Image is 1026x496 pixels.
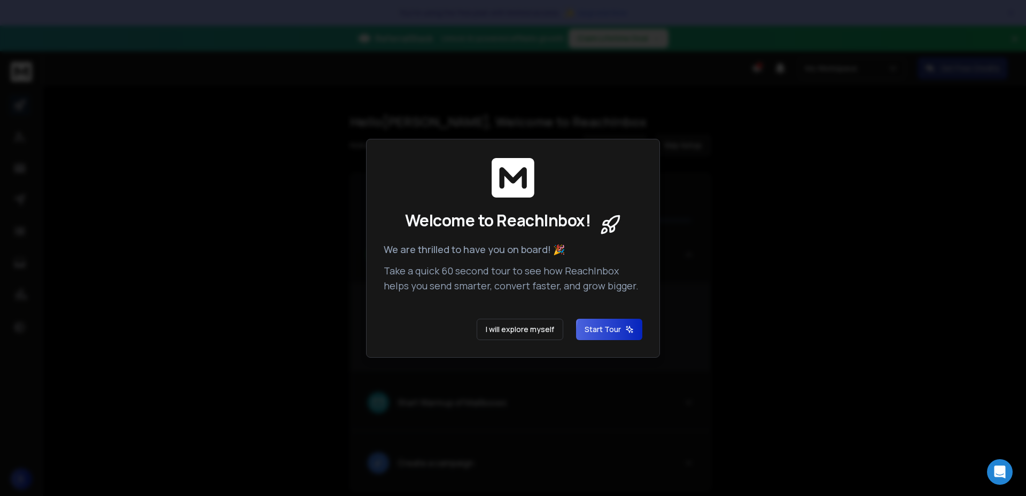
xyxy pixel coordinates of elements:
[384,242,642,257] p: We are thrilled to have you on board! 🎉
[477,319,563,340] button: I will explore myself
[585,324,634,335] span: Start Tour
[384,263,642,293] p: Take a quick 60 second tour to see how ReachInbox helps you send smarter, convert faster, and gro...
[405,211,590,230] span: Welcome to ReachInbox!
[576,319,642,340] button: Start Tour
[987,459,1013,485] div: Open Intercom Messenger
